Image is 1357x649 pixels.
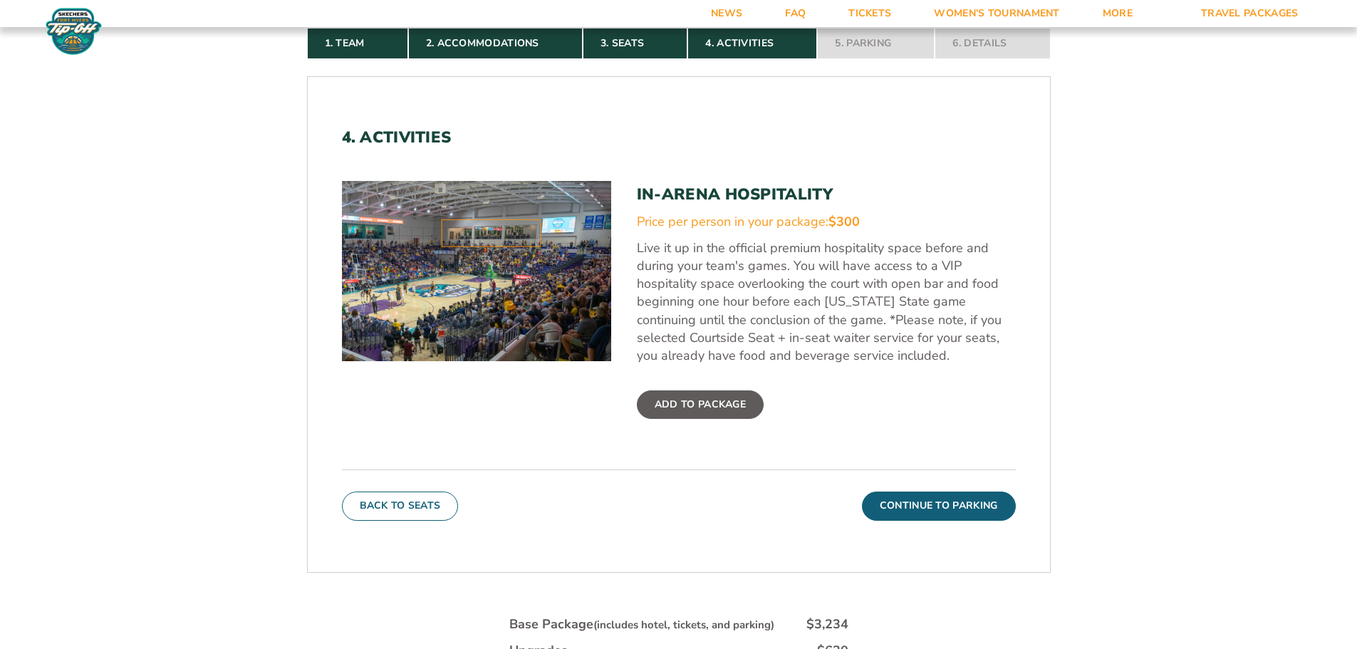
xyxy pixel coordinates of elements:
div: $3,234 [806,616,848,633]
div: Price per person in your package: [637,213,1016,231]
small: (includes hotel, tickets, and parking) [593,618,774,632]
label: Add To Package [637,390,764,419]
a: 1. Team [307,28,408,59]
span: $300 [828,213,860,230]
a: 2. Accommodations [408,28,583,59]
img: In-Arena Hospitality [342,181,611,360]
h2: 4. Activities [342,128,1016,147]
div: Base Package [509,616,774,633]
button: Continue To Parking [862,492,1016,520]
h3: In-Arena Hospitality [637,185,1016,204]
button: Back To Seats [342,492,459,520]
a: 3. Seats [583,28,687,59]
img: Fort Myers Tip-Off [43,7,105,56]
p: Live it up in the official premium hospitality space before and during your team's games. You wil... [637,239,1016,365]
